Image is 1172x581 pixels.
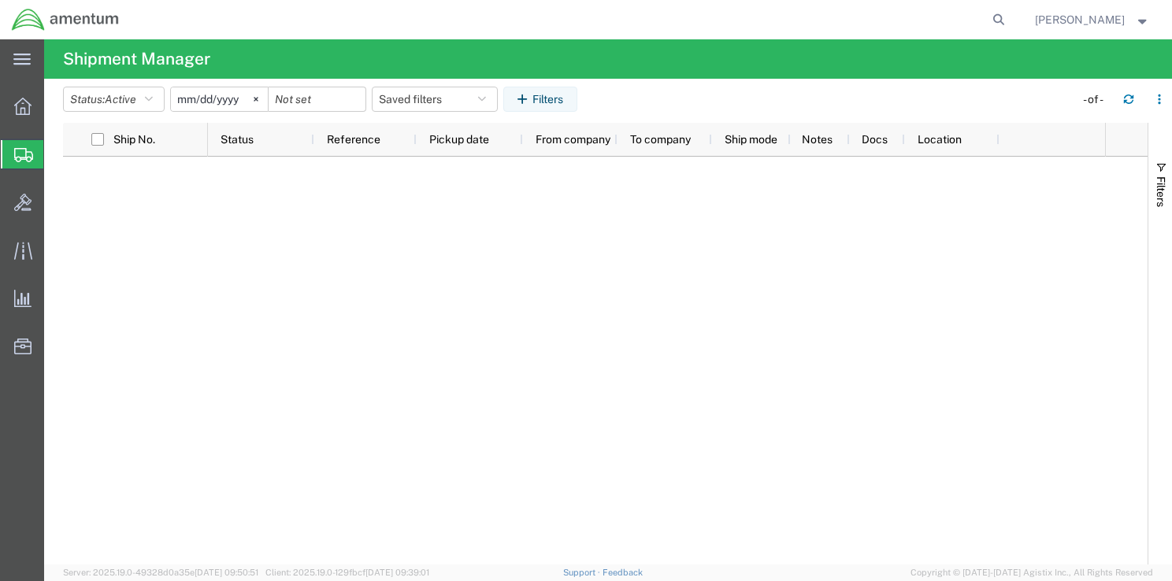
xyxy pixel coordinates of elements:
[1034,10,1151,29] button: [PERSON_NAME]
[862,133,888,146] span: Docs
[1083,91,1111,108] div: - of -
[429,133,489,146] span: Pickup date
[503,87,577,112] button: Filters
[269,87,365,111] input: Not set
[918,133,962,146] span: Location
[113,133,155,146] span: Ship No.
[63,39,210,79] h4: Shipment Manager
[911,566,1153,579] span: Copyright © [DATE]-[DATE] Agistix Inc., All Rights Reserved
[63,87,165,112] button: Status:Active
[563,568,603,577] a: Support
[1155,176,1167,207] span: Filters
[171,87,268,111] input: Not set
[802,133,833,146] span: Notes
[265,568,429,577] span: Client: 2025.19.0-129fbcf
[630,133,691,146] span: To company
[105,93,136,105] span: Active
[1035,11,1125,28] span: Terry Cooper
[372,87,498,112] button: Saved filters
[365,568,429,577] span: [DATE] 09:39:01
[603,568,643,577] a: Feedback
[63,568,258,577] span: Server: 2025.19.0-49328d0a35e
[725,133,777,146] span: Ship mode
[221,133,254,146] span: Status
[195,568,258,577] span: [DATE] 09:50:51
[11,8,120,31] img: logo
[327,133,380,146] span: Reference
[536,133,610,146] span: From company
